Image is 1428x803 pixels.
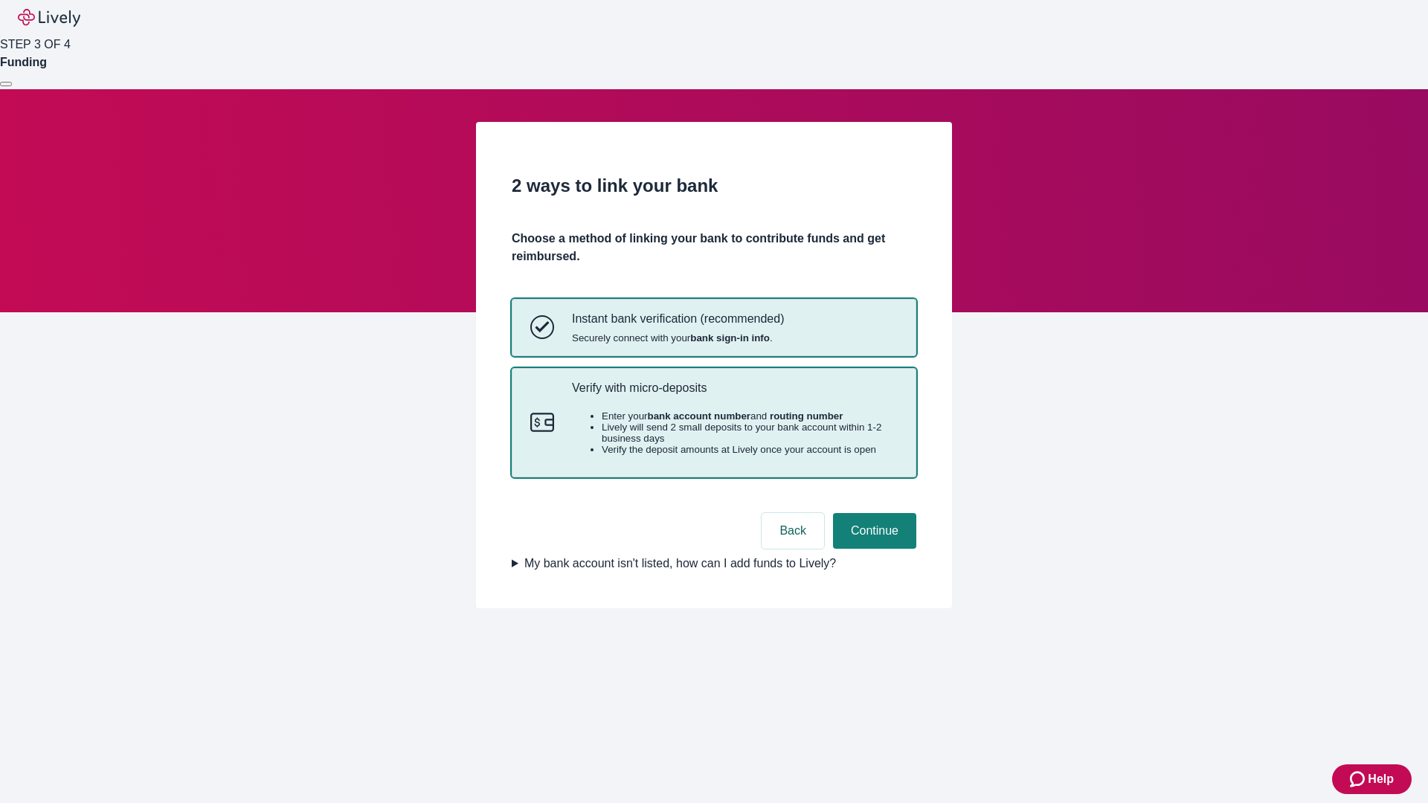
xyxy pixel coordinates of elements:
strong: bank account number [648,410,751,422]
p: Instant bank verification (recommended) [572,312,784,326]
svg: Zendesk support icon [1350,770,1368,788]
li: Lively will send 2 small deposits to your bank account within 1-2 business days [602,422,898,444]
button: Continue [833,513,916,549]
strong: bank sign-in info [690,332,770,344]
button: Zendesk support iconHelp [1332,764,1412,794]
h4: Choose a method of linking your bank to contribute funds and get reimbursed. [512,230,916,265]
p: Verify with micro-deposits [572,381,898,395]
img: Lively [18,9,80,27]
button: Instant bank verificationInstant bank verification (recommended)Securely connect with yourbank si... [512,300,916,355]
svg: Micro-deposits [530,410,554,434]
summary: My bank account isn't listed, how can I add funds to Lively? [512,555,916,573]
svg: Instant bank verification [530,315,554,339]
button: Micro-depositsVerify with micro-depositsEnter yourbank account numberand routing numberLively wil... [512,369,916,477]
h2: 2 ways to link your bank [512,172,916,199]
button: Back [762,513,824,549]
li: Enter your and [602,410,898,422]
li: Verify the deposit amounts at Lively once your account is open [602,444,898,455]
strong: routing number [770,410,843,422]
span: Help [1368,770,1394,788]
span: Securely connect with your . [572,332,784,344]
